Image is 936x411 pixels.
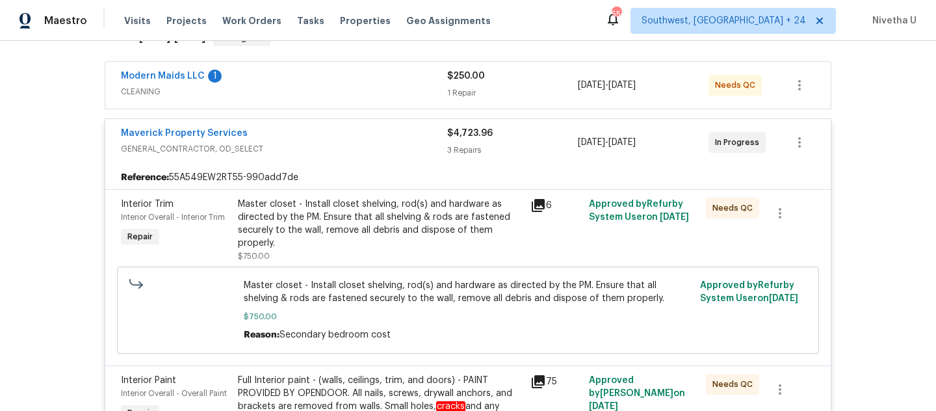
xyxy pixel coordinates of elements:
[121,85,447,98] span: CLEANING
[530,374,581,390] div: 75
[660,213,689,222] span: [DATE]
[44,14,87,27] span: Maestro
[105,166,831,189] div: 55A549EW2RT55-990add7de
[297,16,324,25] span: Tasks
[700,281,798,303] span: Approved by Refurby System User on
[122,230,158,243] span: Repair
[578,79,636,92] span: -
[447,129,493,138] span: $4,723.96
[238,198,523,250] div: Master closet - Install closet shelving, rod(s) and hardware as directed by the PM. Ensure that a...
[447,72,485,81] span: $250.00
[121,376,176,385] span: Interior Paint
[589,402,618,411] span: [DATE]
[124,14,151,27] span: Visits
[715,79,760,92] span: Needs QC
[121,200,174,209] span: Interior Trim
[608,81,636,90] span: [DATE]
[208,70,222,83] div: 1
[238,252,270,260] span: $750.00
[447,144,578,157] div: 3 Repairs
[578,136,636,149] span: -
[244,330,279,339] span: Reason:
[578,138,605,147] span: [DATE]
[608,138,636,147] span: [DATE]
[447,86,578,99] div: 1 Repair
[867,14,916,27] span: Nivetha U
[244,310,693,323] span: $750.00
[589,376,685,411] span: Approved by [PERSON_NAME] on
[279,330,391,339] span: Secondary bedroom cost
[769,294,798,303] span: [DATE]
[589,200,689,222] span: Approved by Refurby System User on
[121,72,205,81] a: Modern Maids LLC
[222,14,281,27] span: Work Orders
[244,279,693,305] span: Master closet - Install closet shelving, rod(s) and hardware as directed by the PM. Ensure that a...
[612,8,621,21] div: 556
[406,14,491,27] span: Geo Assignments
[121,129,248,138] a: Maverick Property Services
[642,14,806,27] span: Southwest, [GEOGRAPHIC_DATA] + 24
[530,198,581,213] div: 6
[121,171,169,184] b: Reference:
[340,14,391,27] span: Properties
[166,14,207,27] span: Projects
[121,390,227,397] span: Interior Overall - Overall Paint
[121,142,447,155] span: GENERAL_CONTRACTOR, OD_SELECT
[712,378,758,391] span: Needs QC
[121,213,225,221] span: Interior Overall - Interior Trim
[712,202,758,215] span: Needs QC
[715,136,764,149] span: In Progress
[578,81,605,90] span: [DATE]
